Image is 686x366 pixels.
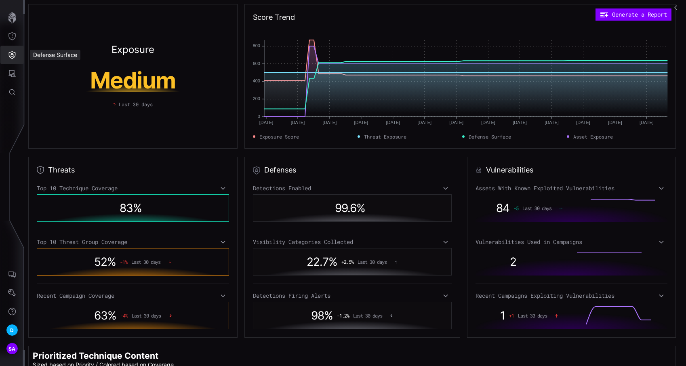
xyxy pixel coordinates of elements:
[259,133,299,140] span: Exposure Score
[573,133,613,140] span: Asset Exposure
[354,120,368,125] text: [DATE]
[8,345,16,353] span: SA
[131,259,160,265] span: Last 30 days
[353,313,382,318] span: Last 30 days
[307,255,337,269] span: 22.7 %
[640,120,654,125] text: [DATE]
[120,259,127,265] span: -1 %
[476,185,668,192] div: Assets With Known Exploited Vulnerabilities
[510,255,516,269] span: 2
[264,165,296,175] h2: Defenses
[253,238,452,246] div: Visibility Categories Collected
[37,238,229,246] div: Top 10 Threat Group Coverage
[33,350,671,361] h2: Prioritized Technique Content
[496,201,509,215] span: 84
[476,292,668,299] div: Recent Campaigns Exploiting Vulnerabilities
[518,313,547,318] span: Last 30 days
[253,43,260,48] text: 800
[608,120,622,125] text: [DATE]
[37,185,229,192] div: Top 10 Technique Coverage
[94,309,116,322] span: 63 %
[94,255,116,269] span: 52 %
[120,313,128,318] span: -4 %
[476,238,668,246] div: Vulnerabilities Used in Campaigns
[335,201,365,215] span: 99.6 %
[253,79,260,84] text: 400
[253,292,452,299] div: Detections Firing Alerts
[0,321,24,339] button: D
[57,69,209,92] h1: Medium
[311,309,333,322] span: 98 %
[259,120,273,125] text: [DATE]
[37,292,229,299] div: Recent Campaign Coverage
[253,96,260,101] text: 200
[358,259,387,265] span: Last 30 days
[112,45,154,55] h2: Exposure
[513,120,527,125] text: [DATE]
[253,185,452,192] div: Detections Enabled
[253,61,260,66] text: 600
[500,309,505,322] span: 1
[576,120,590,125] text: [DATE]
[48,165,75,175] h2: Threats
[119,101,153,108] span: Last 30 days
[486,165,533,175] h2: Vulnerabilities
[513,205,518,211] span: -5
[10,326,14,334] span: D
[545,120,559,125] text: [DATE]
[509,313,514,318] span: + 1
[341,259,354,265] span: + 2.5 %
[386,120,400,125] text: [DATE]
[0,339,24,358] button: SA
[522,205,551,211] span: Last 30 days
[364,133,406,140] span: Threat Exposure
[449,120,463,125] text: [DATE]
[481,120,495,125] text: [DATE]
[322,120,337,125] text: [DATE]
[120,201,142,215] span: 83 %
[417,120,431,125] text: [DATE]
[253,13,295,22] h2: Score Trend
[132,313,161,318] span: Last 30 days
[290,120,305,125] text: [DATE]
[258,114,260,119] text: 0
[469,133,511,140] span: Defense Surface
[337,313,349,318] span: -1.2 %
[30,50,80,60] div: Defense Surface
[596,8,671,21] button: Generate a Report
